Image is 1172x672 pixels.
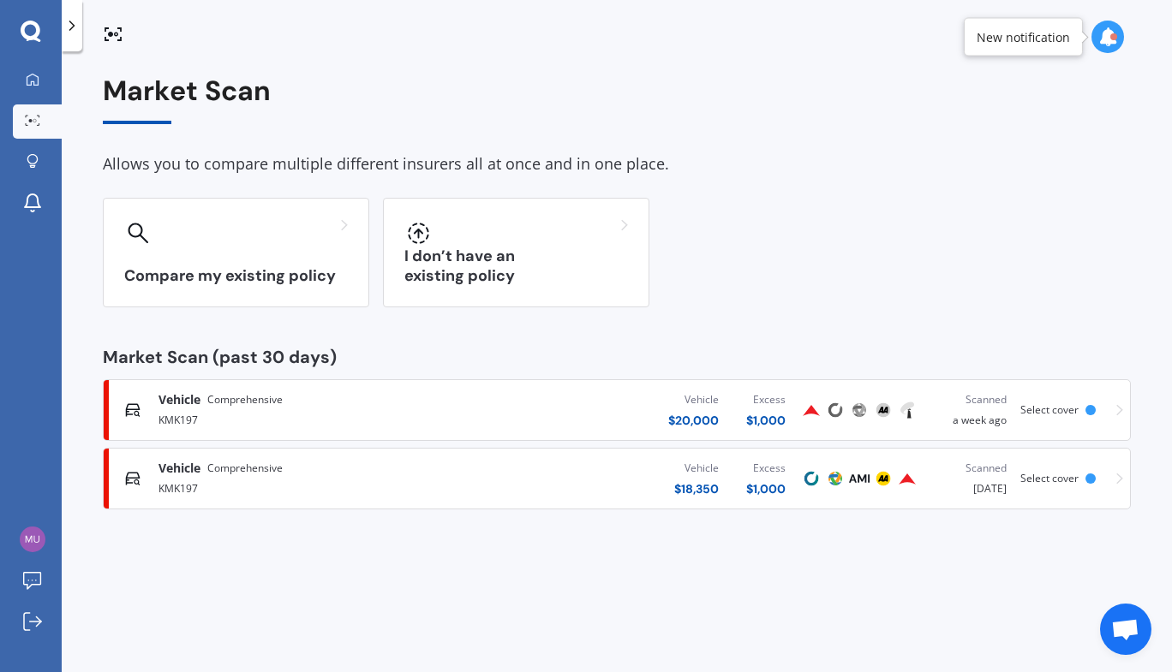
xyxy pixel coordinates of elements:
img: AA [873,400,894,420]
div: Scanned [933,460,1007,477]
div: $ 20,000 [668,412,719,429]
img: Cove [801,468,822,489]
span: Select cover [1020,471,1079,485]
img: Cove [825,400,846,420]
div: Excess [746,391,786,408]
img: Protecta [849,400,870,420]
img: 66415fdccb31d837759d2c673b2a03a6 [20,526,45,552]
div: $ 18,350 [674,480,719,497]
h3: I don’t have an existing policy [404,247,628,286]
span: Comprehensive [207,391,283,408]
span: Select cover [1020,402,1079,417]
img: Protecta [825,468,846,489]
div: Vehicle [674,460,719,477]
div: $ 1,000 [746,480,786,497]
div: Allows you to compare multiple different insurers all at once and in one place. [103,152,1131,177]
div: Market Scan (past 30 days) [103,348,1131,366]
img: AA [873,468,894,489]
h3: Compare my existing policy [124,266,348,286]
div: Market Scan [103,75,1131,124]
div: Vehicle [668,391,719,408]
img: Tower [897,400,918,420]
div: [DATE] [933,460,1007,497]
a: VehicleComprehensiveKMK197Vehicle$18,350Excess$1,000CoveProtectaAMIAAProvidentScanned[DATE]Select... [103,448,1131,509]
div: $ 1,000 [746,412,786,429]
img: Provident [897,468,918,489]
div: Open chat [1100,604,1151,655]
span: Comprehensive [207,460,283,477]
div: a week ago [933,391,1007,429]
div: Scanned [933,391,1007,408]
img: AMI [849,468,870,489]
img: Provident [801,400,822,420]
div: KMK197 [158,477,462,497]
a: VehicleComprehensiveKMK197Vehicle$20,000Excess$1,000ProvidentCoveProtectaAATowerScanneda week ago... [103,379,1131,441]
div: KMK197 [158,408,462,429]
div: Excess [746,460,786,477]
span: Vehicle [158,391,200,408]
span: Vehicle [158,460,200,477]
div: New notification [977,28,1070,45]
